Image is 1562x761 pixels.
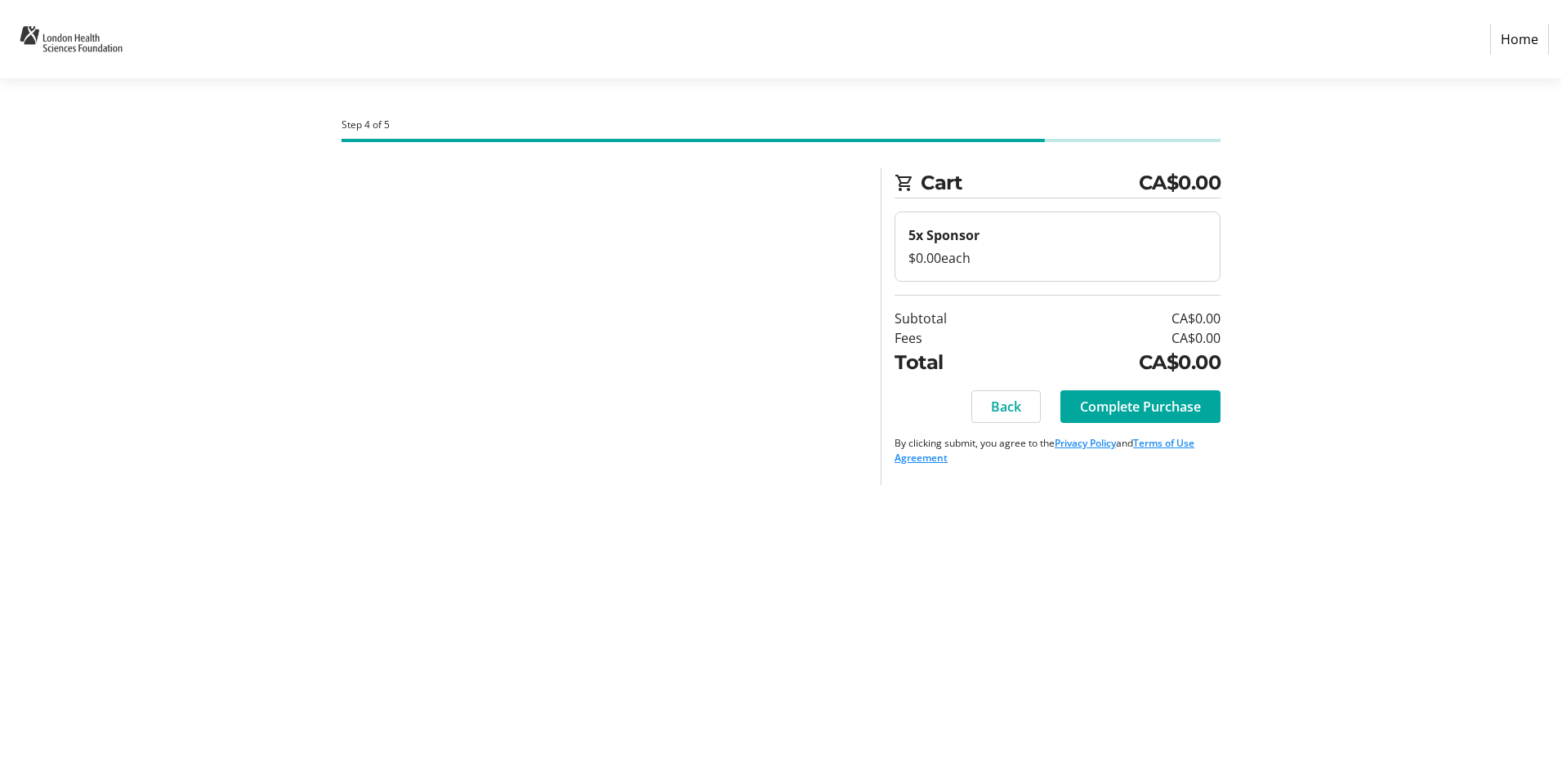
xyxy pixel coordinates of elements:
span: Complete Purchase [1080,397,1201,416]
span: Back [991,397,1021,416]
span: CA$0.00 [1139,168,1221,198]
td: CA$0.00 [1021,348,1221,377]
td: Subtotal [895,309,1021,328]
div: $0.00 each [908,248,1207,268]
span: Cart [921,168,1139,198]
p: By clicking submit, you agree to the and [895,436,1221,465]
button: Complete Purchase [1060,390,1221,423]
td: Fees [895,328,1021,348]
a: Privacy Policy [1055,436,1116,450]
a: Terms of Use Agreement [895,436,1194,465]
td: Total [895,348,1021,377]
td: CA$0.00 [1021,309,1221,328]
td: CA$0.00 [1021,328,1221,348]
div: Step 4 of 5 [341,118,1221,132]
a: Home [1490,24,1549,55]
img: London Health Sciences Foundation's Logo [13,7,129,72]
strong: 5x Sponsor [908,226,980,244]
button: Back [971,390,1041,423]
